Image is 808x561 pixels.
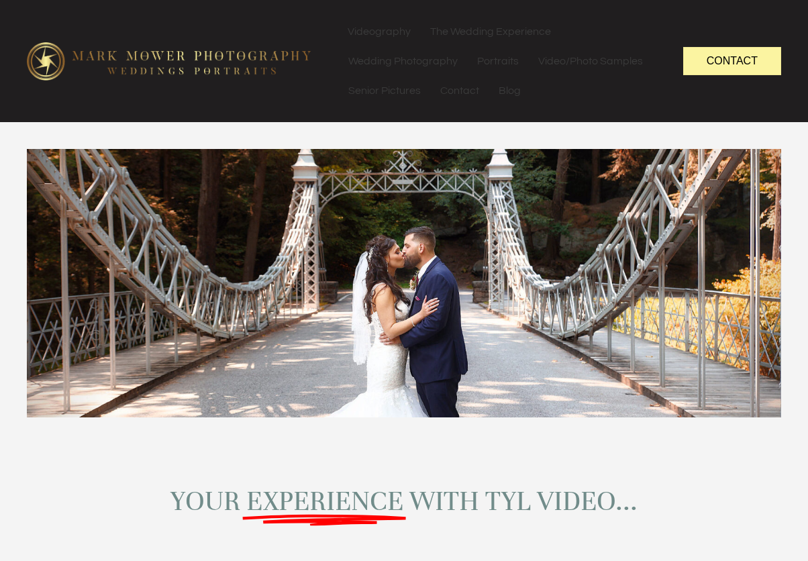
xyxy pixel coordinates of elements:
[431,76,489,105] a: Contact
[338,17,420,46] a: Videography
[27,42,311,81] img: logo-edit1
[529,46,652,76] a: Video/Photo Samples
[339,46,467,76] a: Wedding Photography
[170,484,240,518] span: Your
[489,76,530,105] a: Blog
[409,484,638,518] span: with TYL Video...
[339,76,430,105] a: Senior Pictures
[246,484,403,519] span: experience
[707,55,758,66] span: Contact
[421,17,560,46] a: The Wedding Experience
[683,47,781,74] a: Contact
[338,17,656,105] nav: Menu
[468,46,528,76] a: Portraits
